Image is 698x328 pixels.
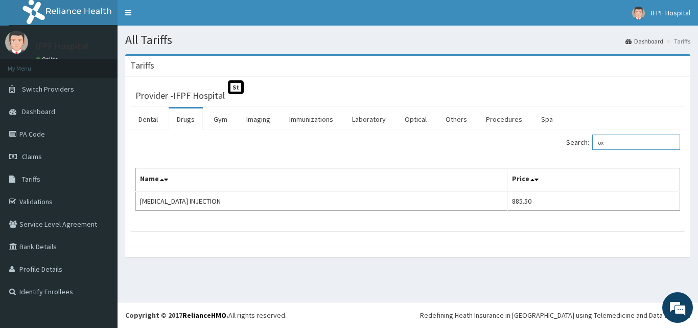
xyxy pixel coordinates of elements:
a: Dashboard [625,37,663,46]
a: Gym [205,108,236,130]
a: Procedures [478,108,530,130]
label: Search: [566,135,680,150]
td: [MEDICAL_DATA] INJECTION [136,191,508,211]
h3: Tariffs [130,61,154,70]
td: 885.50 [508,191,680,211]
p: IFPF Hospital [36,41,88,51]
a: Others [437,108,475,130]
textarea: Type your message and hit 'Enter' [5,219,195,255]
a: Optical [397,108,435,130]
a: Drugs [169,108,203,130]
footer: All rights reserved. [118,302,698,328]
img: User Image [632,7,645,19]
span: IFPF Hospital [651,8,690,17]
a: Imaging [238,108,278,130]
div: Redefining Heath Insurance in [GEOGRAPHIC_DATA] using Telemedicine and Data Science! [420,310,690,320]
th: Name [136,168,508,192]
img: d_794563401_company_1708531726252_794563401 [19,51,41,77]
a: Immunizations [281,108,341,130]
h3: Provider - IFPF Hospital [135,91,225,100]
h1: All Tariffs [125,33,690,47]
img: User Image [5,31,28,54]
strong: Copyright © 2017 . [125,311,228,320]
th: Price [508,168,680,192]
a: RelianceHMO [182,311,226,320]
span: Switch Providers [22,84,74,94]
a: Spa [533,108,561,130]
div: Minimize live chat window [168,5,192,30]
input: Search: [592,135,680,150]
li: Tariffs [664,37,690,46]
a: Laboratory [344,108,394,130]
span: Claims [22,152,42,161]
a: Online [36,56,60,63]
a: Dental [130,108,166,130]
span: St [228,80,244,94]
span: Dashboard [22,107,55,116]
span: Tariffs [22,174,40,184]
div: Chat with us now [53,57,172,71]
span: We're online! [59,99,141,202]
